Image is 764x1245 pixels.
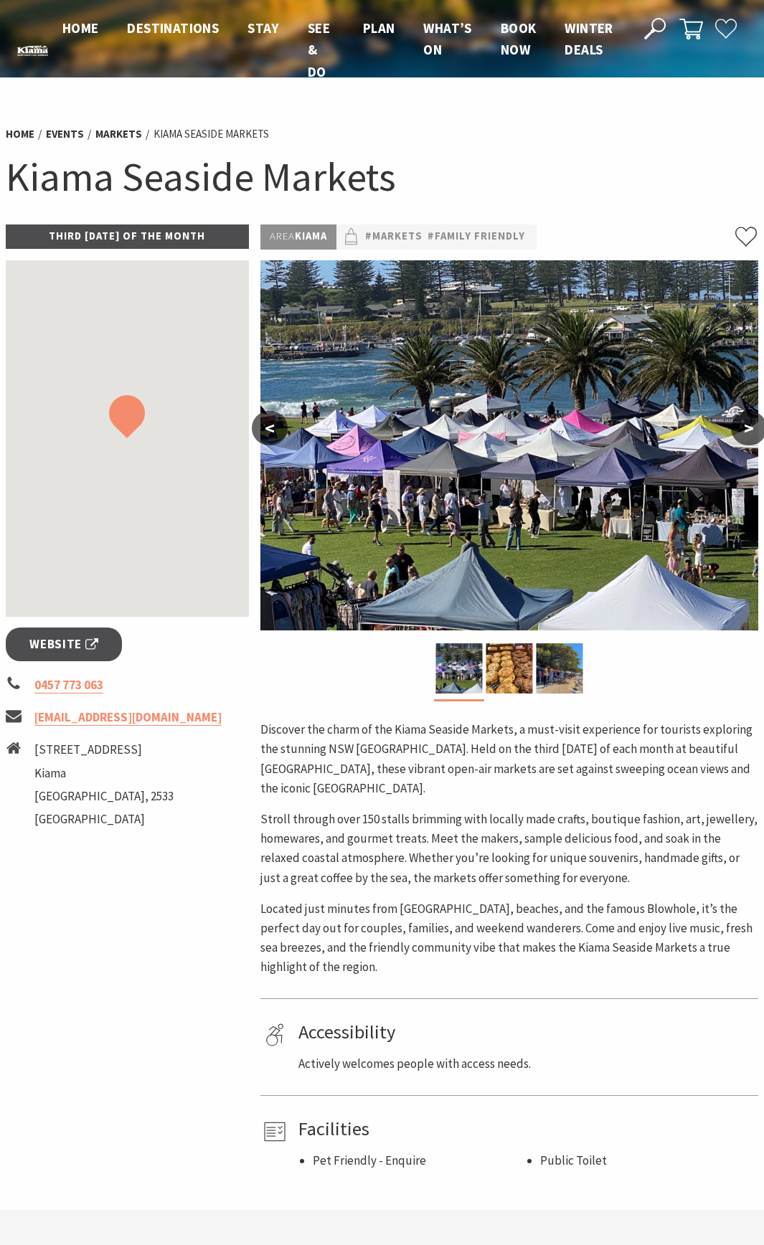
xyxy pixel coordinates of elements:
nav: Main Menu [48,17,628,82]
p: Third [DATE] of the Month [6,224,249,248]
li: [GEOGRAPHIC_DATA], 2533 [34,787,174,806]
li: Kiama [34,764,174,783]
img: Market ptoduce [486,643,532,693]
img: market photo [536,643,583,693]
h4: Facilities [298,1117,753,1140]
img: Kiama Logo [17,45,48,56]
span: See & Do [308,19,330,80]
a: 0457 773 063 [34,677,103,693]
li: Public Toilet [540,1151,753,1170]
p: Located just minutes from [GEOGRAPHIC_DATA], beaches, and the famous Blowhole, it’s the perfect d... [260,899,758,977]
span: Website [29,635,98,654]
p: Kiama [260,224,336,249]
span: Winter Deals [565,19,613,58]
a: Website [6,628,122,661]
span: Area [270,229,295,242]
button: < [252,411,288,445]
a: Home [6,127,34,141]
li: [GEOGRAPHIC_DATA] [34,810,174,829]
a: #Markets [365,228,423,245]
p: Stroll through over 150 stalls brimming with locally made crafts, boutique fashion, art, jeweller... [260,810,758,888]
h4: Accessibility [298,1021,753,1043]
span: What’s On [423,19,471,58]
span: Destinations [127,19,219,37]
span: Stay [247,19,279,37]
span: Home [62,19,99,37]
p: Actively welcomes people with access needs. [298,1054,753,1074]
span: Plan [363,19,395,37]
h1: Kiama Seaside Markets [6,151,758,203]
li: Pet Friendly - Enquire [313,1151,526,1170]
li: Kiama Seaside Markets [154,126,269,143]
span: Book now [501,19,537,58]
a: Markets [95,127,142,141]
a: [EMAIL_ADDRESS][DOMAIN_NAME] [34,709,222,726]
img: Kiama Seaside Market [435,643,482,693]
a: #Family Friendly [428,228,525,245]
p: Discover the charm of the Kiama Seaside Markets, a must-visit experience for tourists exploring t... [260,720,758,798]
img: Kiama Seaside Market [260,260,758,630]
li: [STREET_ADDRESS] [34,740,174,759]
a: Events [46,127,84,141]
